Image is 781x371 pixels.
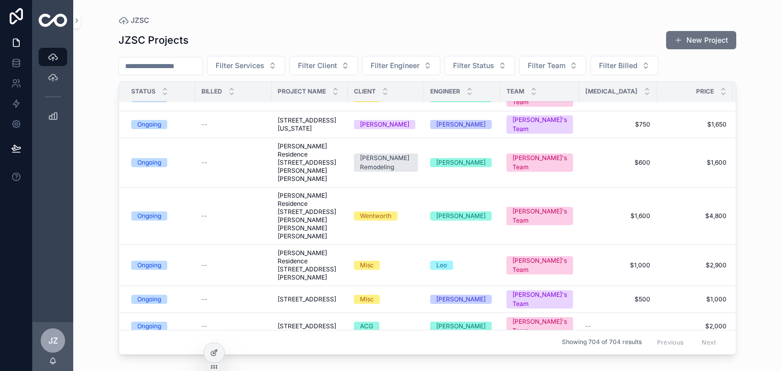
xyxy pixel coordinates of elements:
[430,120,494,129] a: [PERSON_NAME]
[513,290,567,308] div: [PERSON_NAME]'s Team
[278,322,336,330] span: [STREET_ADDRESS]
[131,120,189,129] a: Ongoing
[513,207,567,225] div: [PERSON_NAME]'s Team
[131,15,149,25] span: JZSC
[278,295,342,303] a: [STREET_ADDRESS]
[506,87,524,96] span: Team
[354,120,418,129] a: [PERSON_NAME]
[436,158,486,167] div: [PERSON_NAME]
[519,56,586,75] button: Select Button
[506,256,573,274] a: [PERSON_NAME]'s Team
[278,116,342,133] span: [STREET_ADDRESS][US_STATE]
[513,256,567,274] div: [PERSON_NAME]'s Team
[362,56,440,75] button: Select Button
[360,120,409,129] div: [PERSON_NAME]
[436,295,486,304] div: [PERSON_NAME]
[585,212,650,220] a: $1,600
[585,120,650,129] a: $750
[201,87,222,96] span: Billed
[585,261,650,269] a: $1,000
[278,295,336,303] span: [STREET_ADDRESS]
[430,87,460,96] span: Engineer
[585,322,591,330] span: --
[696,87,714,96] span: Price
[528,60,565,71] span: Filter Team
[513,115,567,134] div: [PERSON_NAME]'s Team
[354,211,418,221] a: Wentworth
[298,60,337,71] span: Filter Client
[436,261,447,270] div: Leo
[354,153,418,172] a: [PERSON_NAME] Remodeling
[430,158,494,167] a: [PERSON_NAME]
[278,87,326,96] span: Project Name
[354,295,418,304] a: Misc
[663,120,727,129] a: $1,650
[663,322,727,330] a: $2,000
[666,31,736,49] button: New Project
[131,211,189,221] a: Ongoing
[585,322,650,330] a: --
[599,60,638,71] span: Filter Billed
[430,261,494,270] a: Leo
[354,322,418,331] a: ACG
[663,212,727,220] a: $4,800
[663,261,727,269] span: $2,900
[201,261,207,269] span: --
[137,261,161,270] div: Ongoing
[201,295,207,303] span: --
[201,295,265,303] a: --
[506,207,573,225] a: [PERSON_NAME]'s Team
[137,120,161,129] div: Ongoing
[453,60,494,71] span: Filter Status
[360,153,412,172] div: [PERSON_NAME] Remodeling
[506,153,573,172] a: [PERSON_NAME]'s Team
[201,212,265,220] a: --
[360,322,373,331] div: ACG
[436,322,486,331] div: [PERSON_NAME]
[663,295,727,303] a: $1,000
[663,159,727,167] a: $1,600
[562,338,642,347] span: Showing 704 of 704 results
[131,87,156,96] span: Status
[506,317,573,335] a: [PERSON_NAME]'s Team
[585,87,638,96] span: [MEDICAL_DATA]
[118,33,189,47] h1: JZSC Projects
[371,60,419,71] span: Filter Engineer
[436,211,486,221] div: [PERSON_NAME]
[354,87,376,96] span: Client
[360,261,374,270] div: Misc
[201,322,207,330] span: --
[354,261,418,270] a: Misc
[278,142,342,183] a: [PERSON_NAME] Residence [STREET_ADDRESS][PERSON_NAME][PERSON_NAME]
[513,153,567,172] div: [PERSON_NAME]'s Team
[278,192,342,240] a: [PERSON_NAME] Residence [STREET_ADDRESS][PERSON_NAME][PERSON_NAME][PERSON_NAME]
[360,211,392,221] div: Wentworth
[278,322,342,330] a: [STREET_ADDRESS]
[201,120,207,129] span: --
[585,295,650,303] a: $500
[201,322,265,330] a: --
[430,322,494,331] a: [PERSON_NAME]
[118,15,149,25] a: JZSC
[360,295,374,304] div: Misc
[137,211,161,221] div: Ongoing
[137,322,161,331] div: Ongoing
[131,322,189,331] a: Ongoing
[289,56,358,75] button: Select Button
[585,159,650,167] a: $600
[278,249,342,282] a: [PERSON_NAME] Residence [STREET_ADDRESS][PERSON_NAME]
[201,159,207,167] span: --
